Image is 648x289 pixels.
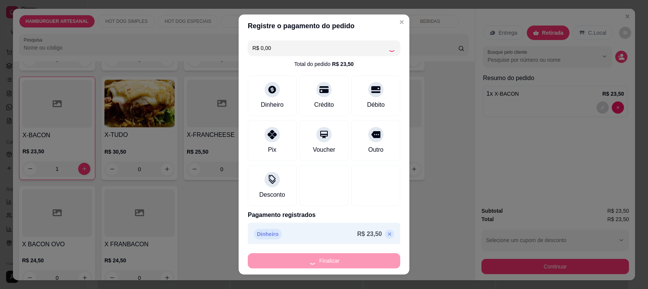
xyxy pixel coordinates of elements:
p: Pagamento registrados [248,210,400,220]
div: Outro [368,145,383,154]
input: Ex.: hambúrguer de cordeiro [252,40,388,56]
div: Dinheiro [261,100,284,109]
div: Loading [388,44,396,52]
p: R$ 23,50 [357,230,382,239]
div: Crédito [314,100,334,109]
p: Dinheiro [254,229,282,239]
header: Registre o pagamento do pedido [239,14,409,37]
div: Voucher [313,145,335,154]
div: R$ 23,50 [332,60,354,68]
div: Pix [268,145,276,154]
div: Total do pedido [294,60,354,68]
div: Débito [367,100,385,109]
button: Close [396,16,408,28]
div: Desconto [259,190,285,199]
